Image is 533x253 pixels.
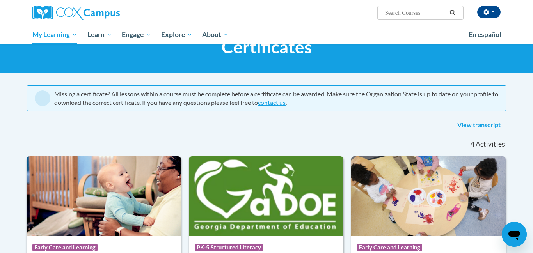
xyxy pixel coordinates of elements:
[161,30,192,39] span: Explore
[447,8,458,18] button: Search
[502,222,527,247] iframe: Button to launch messaging window
[477,6,501,18] button: Account Settings
[189,156,343,236] img: Course Logo
[202,30,229,39] span: About
[195,244,263,251] span: PK-5 Structured Literacy
[32,6,120,20] img: Cox Campus
[87,30,112,39] span: Learn
[469,30,501,39] span: En español
[451,119,506,131] a: View transcript
[384,8,447,18] input: Search Courses
[258,99,286,106] a: contact us
[21,26,512,44] div: Main menu
[222,37,312,57] span: Certificates
[156,26,197,44] a: Explore
[357,244,422,251] span: Early Care and Learning
[27,156,181,236] img: Course Logo
[32,30,77,39] span: My Learning
[351,156,506,236] img: Course Logo
[197,26,234,44] a: About
[82,26,117,44] a: Learn
[32,6,181,20] a: Cox Campus
[476,140,505,149] span: Activities
[122,30,151,39] span: Engage
[54,90,498,107] div: Missing a certificate? All lessons within a course must be complete before a certificate can be a...
[117,26,156,44] a: Engage
[32,244,98,251] span: Early Care and Learning
[471,140,474,149] span: 4
[27,26,82,44] a: My Learning
[464,27,506,43] a: En español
